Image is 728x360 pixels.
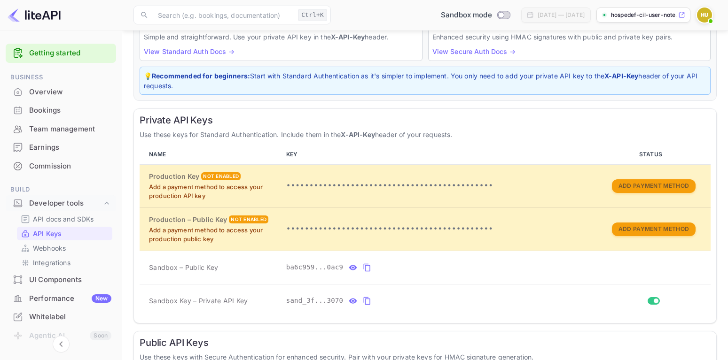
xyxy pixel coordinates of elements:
div: Earnings [6,138,116,157]
div: Commission [29,161,111,172]
a: Commission [6,157,116,175]
p: Webhooks [33,243,66,253]
a: Overview [6,83,116,100]
p: API docs and SDKs [33,214,94,224]
div: [DATE] — [DATE] [538,11,585,19]
div: Developer tools [6,195,116,212]
a: Earnings [6,138,116,156]
div: Webhooks [17,241,112,255]
div: Performance [29,293,111,304]
a: Add Payment Method [612,224,696,232]
p: API Keys [33,229,62,238]
h6: Production Key [149,171,199,182]
div: PerformanceNew [6,290,116,308]
img: HospedeFácil User [697,8,712,23]
h6: Production – Public Key [149,214,227,225]
div: Getting started [6,44,116,63]
div: API Keys [17,227,112,240]
a: Bookings [6,101,116,119]
p: 💡 Start with Standard Authentication as it's simpler to implement. You only need to add your priv... [144,71,706,91]
span: Build [6,184,116,195]
h6: Private API Keys [140,115,711,126]
div: Not enabled [229,215,268,223]
a: PerformanceNew [6,290,116,307]
p: Integrations [33,258,70,268]
a: API Keys [21,229,109,238]
p: Use these keys for Standard Authentication. Include them in the header of your requests. [140,130,711,139]
div: Switch to Production mode [437,10,514,21]
th: NAME [140,145,282,164]
p: ••••••••••••••••••••••••••••••••••••••••••••• [286,180,593,191]
div: Overview [29,87,111,98]
p: hospedef-cil-user-note... [611,11,676,19]
span: sand_3f...3070 [286,296,344,306]
img: LiteAPI logo [8,8,61,23]
div: UI Components [6,271,116,289]
th: STATUS [596,145,711,164]
div: Bookings [29,105,111,116]
div: Ctrl+K [298,9,327,21]
a: Team management [6,120,116,138]
div: Team management [29,124,111,135]
input: Search (e.g. bookings, documentation) [152,6,294,24]
strong: X-API-Key [604,72,638,80]
a: API docs and SDKs [21,214,109,224]
div: Earnings [29,142,111,153]
strong: X-API-Key [331,33,365,41]
strong: Recommended for beginners: [152,72,250,80]
div: API docs and SDKs [17,212,112,226]
p: Add a payment method to access your production API key [149,183,279,201]
p: Add a payment method to access your production public key [149,226,279,244]
div: New [92,294,111,303]
a: View Secure Auth Docs → [432,47,516,55]
span: ba6c959...0ac9 [286,262,344,272]
a: Getting started [29,48,111,59]
div: UI Components [29,275,111,285]
div: Bookings [6,101,116,120]
strong: X-API-Key [341,130,375,138]
a: UI Components [6,271,116,288]
a: Webhooks [21,243,109,253]
div: Team management [6,120,116,138]
div: Integrations [17,256,112,269]
td: Sandbox Key – Private API Key [140,284,282,317]
p: Simple and straightforward. Use your private API key in the header. [144,32,418,42]
button: Collapse navigation [53,336,70,352]
h6: Public API Keys [140,337,711,348]
div: Commission [6,157,116,176]
button: Add Payment Method [612,179,696,193]
div: Whitelabel [29,312,111,322]
p: ••••••••••••••••••••••••••••••••••••••••••••• [286,223,593,235]
a: Add Payment Method [612,181,696,189]
table: private api keys table [140,145,711,317]
div: Developer tools [29,198,102,209]
a: Whitelabel [6,308,116,325]
span: Business [6,72,116,83]
span: Sandbox – Public Key [149,262,218,272]
div: Not enabled [201,172,241,180]
th: KEY [282,145,596,164]
p: Enhanced security using HMAC signatures with public and private key pairs. [432,32,707,42]
a: Integrations [21,258,109,268]
span: Sandbox mode [441,10,492,21]
a: View Standard Auth Docs → [144,47,235,55]
button: Add Payment Method [612,222,696,236]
